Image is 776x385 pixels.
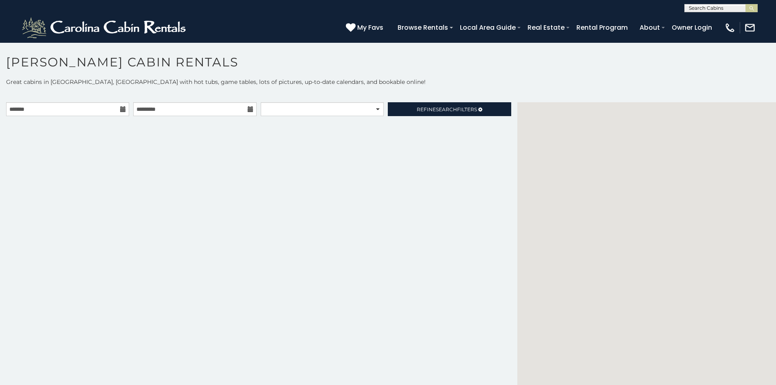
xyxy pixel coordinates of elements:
[417,106,477,112] span: Refine Filters
[357,22,383,33] span: My Favs
[388,102,511,116] a: RefineSearchFilters
[436,106,457,112] span: Search
[393,20,452,35] a: Browse Rentals
[572,20,632,35] a: Rental Program
[456,20,520,35] a: Local Area Guide
[346,22,385,33] a: My Favs
[668,20,716,35] a: Owner Login
[635,20,664,35] a: About
[724,22,736,33] img: phone-regular-white.png
[744,22,756,33] img: mail-regular-white.png
[20,15,189,40] img: White-1-2.png
[523,20,569,35] a: Real Estate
